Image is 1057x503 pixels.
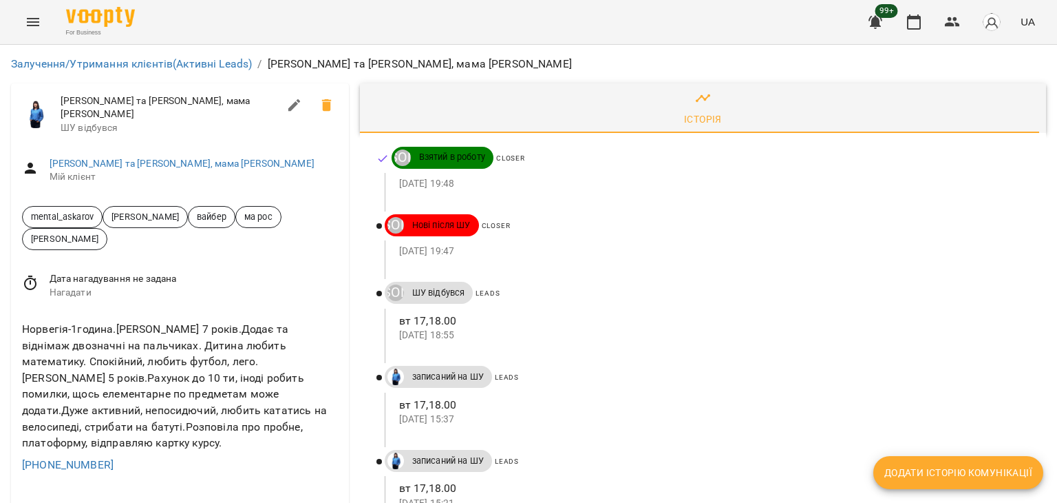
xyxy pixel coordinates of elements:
img: Дащенко Аня [387,453,404,469]
p: вт 17,18.00 [399,313,1024,329]
span: записаний на ШУ [404,455,492,467]
span: ШУ відбувся [404,287,473,299]
span: Closer [496,154,525,162]
span: Взятий в роботу [411,151,493,163]
img: avatar_s.png [982,12,1001,32]
button: Додати історію комунікації [873,456,1043,489]
button: Menu [17,6,50,39]
span: Мій клієнт [50,170,338,184]
nav: breadcrumb [11,56,1046,72]
span: [PERSON_NAME] [103,210,187,223]
a: [PERSON_NAME] та [PERSON_NAME], мама [PERSON_NAME] [50,158,314,169]
span: записаний на ШУ [404,371,492,383]
div: Історія [684,111,722,127]
p: [DATE] 18:55 [399,329,1024,342]
div: ДТ Ірина Микитей [394,150,411,166]
a: Залучення/Утримання клієнтів(Активні Leads) [11,57,252,70]
span: 99+ [875,4,898,18]
img: Дащенко Аня [22,101,50,128]
img: Voopty Logo [66,7,135,27]
span: ШУ відбувся [61,121,278,135]
div: Норвегія-1година.[PERSON_NAME] 7 років.Додає та віднімаж двозначні на пальчиках. Дитина любить ма... [19,318,341,454]
a: Дащенко Аня [385,369,404,385]
p: [DATE] 19:47 [399,245,1024,258]
span: UA [1021,14,1035,29]
span: Нагадати [50,286,338,300]
p: [DATE] 15:37 [399,413,1024,427]
a: ДТ [PERSON_NAME] [385,217,404,234]
span: Нові після ШУ [404,219,479,232]
a: ДТ [PERSON_NAME] [392,150,411,166]
p: вт 17,18.00 [399,397,1024,413]
span: Leads [495,373,519,381]
span: ма рос [236,210,281,223]
span: вайбер [189,210,235,223]
span: Leads [476,289,500,297]
span: For Business [66,28,135,37]
span: Додати історію комунікації [884,464,1032,481]
span: Дата нагадування не задана [50,272,338,286]
span: [PERSON_NAME] [23,232,107,245]
span: [PERSON_NAME] та [PERSON_NAME], мама [PERSON_NAME] [61,94,278,121]
p: [DATE] 19:48 [399,177,1024,191]
li: / [257,56,261,72]
span: Leads [495,458,519,465]
div: ДТ Ірина Микитей [387,217,404,234]
p: вт 17,18.00 [399,480,1024,497]
a: [PHONE_NUMBER] [22,458,114,471]
button: UA [1015,9,1040,34]
img: Дащенко Аня [387,369,404,385]
a: Дащенко Аня [385,453,404,469]
span: Closer [482,222,511,229]
span: mental_askarov [23,210,102,223]
div: ДТ Ірина Микитей [387,285,404,301]
p: [PERSON_NAME] та [PERSON_NAME], мама [PERSON_NAME] [268,56,572,72]
a: ДТ [PERSON_NAME] [385,285,404,301]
